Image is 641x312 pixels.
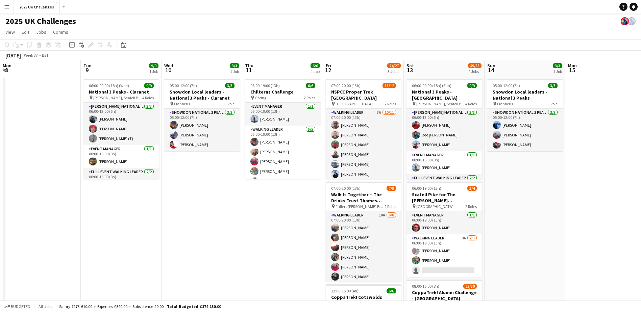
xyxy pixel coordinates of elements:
[325,66,331,74] span: 12
[311,69,320,74] div: 1 Job
[164,62,173,69] span: Wed
[89,83,129,88] span: 06:00-00:00 (18h) (Wed)
[553,63,562,68] span: 3/3
[306,83,315,88] span: 6/6
[412,284,439,289] span: 08:00-16:00 (8h)
[225,101,235,106] span: 1 Role
[59,304,221,309] div: Salary £173 610.00 + Expenses £540.00 + Subsistence £0.00 =
[93,95,142,100] span: [PERSON_NAME], Scafell Pike and Snowdon
[467,83,477,88] span: 9/9
[245,62,253,69] span: Thu
[50,28,71,36] a: Comms
[567,66,577,74] span: 15
[22,53,39,58] span: Week 37
[388,69,400,74] div: 3 Jobs
[487,79,563,151] app-job-card: 05:00-12:00 (7h)3/3Snowdon Local leaders - National 3 Peaks Llanberis1 RoleSnowdon National 3 Pea...
[174,101,190,106] span: Llanberis
[553,69,562,74] div: 1 Job
[405,66,414,74] span: 13
[468,69,481,74] div: 4 Jobs
[36,29,46,35] span: Jobs
[406,211,482,234] app-card-role: Event Manager1/106:00-19:00 (13h)[PERSON_NAME]
[22,29,29,35] span: Edit
[416,101,465,106] span: [PERSON_NAME], Scafell Pike and Snowdon
[548,83,558,88] span: 3/3
[3,28,18,36] a: View
[326,211,401,303] app-card-role: Walking Leader10A6/807:00-20:00 (13h)[PERSON_NAME][PERSON_NAME][PERSON_NAME][PERSON_NAME][PERSON_...
[406,79,482,179] app-job-card: 06:00-00:00 (18h) (Sun)9/9National 3 Peaks - [GEOGRAPHIC_DATA] [PERSON_NAME], Scafell Pike and Sn...
[164,79,240,151] app-job-card: 05:00-12:00 (7h)3/3Snowdon Local leaders - National 3 Peaks - Claranet Llanberis1 RoleSnowdon Nat...
[406,289,482,302] h3: CoppaTrek! Alumni Challenge - [GEOGRAPHIC_DATA]
[230,69,239,74] div: 1 Job
[149,63,158,68] span: 9/9
[465,101,477,106] span: 4 Roles
[37,304,53,309] span: All jobs
[82,66,91,74] span: 9
[331,186,361,191] span: 07:00-20:00 (13h)
[245,126,321,188] app-card-role: Walking Leader5/506:00-19:00 (13h)[PERSON_NAME][PERSON_NAME][PERSON_NAME][PERSON_NAME][PERSON_NAME]
[11,304,30,309] span: Budgeted
[487,109,563,151] app-card-role: Snowdon National 3 Peaks Walking Leader3/305:00-12:00 (7h)[PERSON_NAME][PERSON_NAME][PERSON_NAME]
[387,186,396,191] span: 7/9
[326,294,401,306] h3: CoppaTrek! Cotswolds Route Marking
[144,83,154,88] span: 9/9
[336,204,385,209] span: Fullers [PERSON_NAME] Brewery, [GEOGRAPHIC_DATA]
[406,62,414,69] span: Sat
[3,303,31,310] button: Budgeted
[170,83,197,88] span: 05:00-12:00 (7h)
[83,89,159,95] h3: National 3 Peaks - Claranet
[336,101,373,106] span: [GEOGRAPHIC_DATA]
[331,83,361,88] span: 07:00-20:00 (13h)
[83,168,159,201] app-card-role: Full Event Walking Leader2/208:00-16:00 (8h)
[167,304,221,309] span: Total Budgeted £174 150.00
[164,109,240,151] app-card-role: Snowdon National 3 Peaks Walking Leader3/305:00-12:00 (7h)[PERSON_NAME][PERSON_NAME][PERSON_NAME]
[245,103,321,126] app-card-role: Event Manager1/106:00-19:00 (13h)[PERSON_NAME]
[621,17,629,25] app-user-avatar: Andy Baker
[463,284,477,289] span: 25/30
[487,62,495,69] span: Sun
[83,145,159,168] app-card-role: Event Manager1/108:00-16:00 (8h)[PERSON_NAME]
[412,186,441,191] span: 06:00-19:00 (13h)
[33,28,49,36] a: Jobs
[627,17,636,25] app-user-avatar: Andy Baker
[468,63,482,68] span: 49/55
[406,174,482,209] app-card-role: Full Event Walking Leader2/2
[164,89,240,101] h3: Snowdon Local leaders - National 3 Peaks - Claranet
[83,79,159,179] app-job-card: 06:00-00:00 (18h) (Wed)9/9National 3 Peaks - Claranet [PERSON_NAME], Scafell Pike and Snowdon4 Ro...
[487,89,563,101] h3: Snowdon Local leaders - National 3 Peaks
[19,28,32,36] a: Edit
[230,63,239,68] span: 3/3
[3,62,11,69] span: Mon
[387,288,396,293] span: 6/6
[2,66,11,74] span: 8
[486,66,495,74] span: 14
[406,234,482,277] app-card-role: Walking Leader8A2/306:00-19:00 (13h)[PERSON_NAME][PERSON_NAME]
[5,52,21,59] div: [DATE]
[465,204,477,209] span: 2 Roles
[326,109,401,230] app-card-role: Walking Leader3A10/1107:00-20:00 (13h)[PERSON_NAME][PERSON_NAME][PERSON_NAME][PERSON_NAME][PERSON...
[142,95,154,100] span: 4 Roles
[326,182,401,282] app-job-card: 07:00-20:00 (13h)7/9Walk It Together – The Drinks Trust Thames Footpath Challenge Fullers [PERSON...
[163,66,173,74] span: 10
[568,62,577,69] span: Mon
[383,83,396,88] span: 11/12
[5,29,15,35] span: View
[250,83,280,88] span: 06:00-19:00 (13h)
[387,63,401,68] span: 24/27
[385,204,396,209] span: 2 Roles
[245,79,321,179] app-job-card: 06:00-19:00 (13h)6/6Chilterns Challenge Goring2 RolesEvent Manager1/106:00-19:00 (13h)[PERSON_NAM...
[406,151,482,174] app-card-role: Event Manager1/108:00-16:00 (8h)[PERSON_NAME]
[326,191,401,204] h3: Walk It Together – The Drinks Trust Thames Footpath Challenge
[406,182,482,277] app-job-card: 06:00-19:00 (13h)3/4Scafell Pike for The [PERSON_NAME] [PERSON_NAME] Trust [GEOGRAPHIC_DATA]2 Rol...
[412,83,451,88] span: 06:00-00:00 (18h) (Sun)
[326,79,401,179] app-job-card: 07:00-20:00 (13h)11/12NSPCC Proper Trek [GEOGRAPHIC_DATA] [GEOGRAPHIC_DATA]2 RolesWalking Leader3...
[244,66,253,74] span: 11
[304,95,315,100] span: 2 Roles
[14,0,60,14] button: 2025 UK Challenges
